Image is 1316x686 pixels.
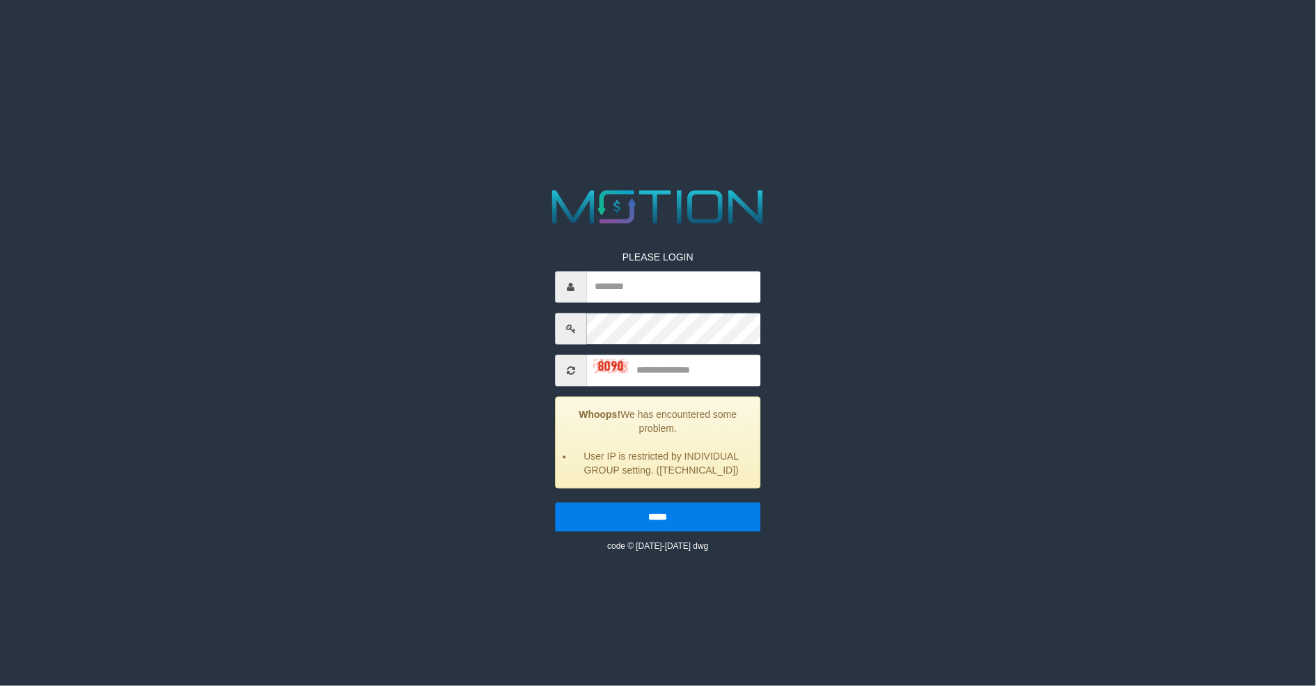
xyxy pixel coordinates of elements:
[573,450,749,478] li: User IP is restricted by INDIVIDUAL GROUP setting. ([TECHNICAL_ID])
[579,410,621,421] strong: Whoops!
[607,542,708,552] small: code © [DATE]-[DATE] dwg
[593,359,628,373] img: captcha
[555,251,760,265] p: PLEASE LOGIN
[543,185,774,230] img: MOTION_logo.png
[555,397,760,489] div: We has encountered some problem.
